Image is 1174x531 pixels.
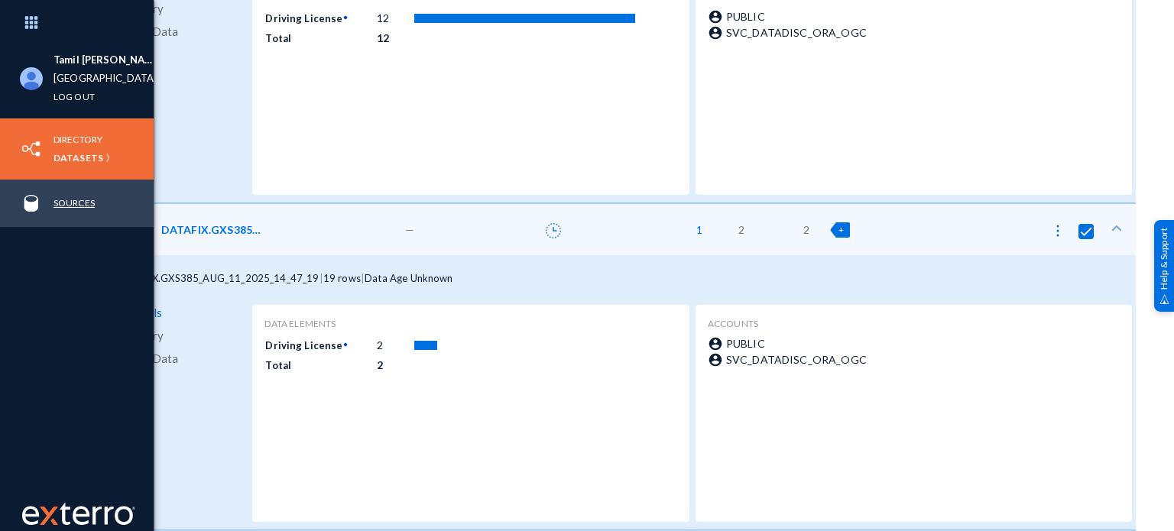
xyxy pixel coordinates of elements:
[101,324,248,347] a: History
[20,67,43,90] img: ALV-UjXh8obLbZ1d76xgjiokzbdSwJ-r7czjIuZ5dMja6mPN6uWnO95dl__NW1dBS39dytpadVPbi_Ps1pLJYFXmKOxG_LLnH...
[376,28,413,48] td: 12
[264,8,376,27] td: Driving License
[689,222,702,238] span: 1
[54,51,154,70] li: Tamil [PERSON_NAME]
[708,9,726,24] mat-icon: account_circle
[101,347,248,370] a: View Data
[54,88,95,105] a: Log out
[264,317,676,331] div: Data Elements
[54,70,157,87] a: [GEOGRAPHIC_DATA]
[708,336,726,351] mat-icon: account_circle
[726,337,765,350] span: PUBLIC
[20,192,43,215] img: icon-sources.svg
[54,194,95,212] a: Sources
[54,149,103,167] a: Datasets
[20,138,43,160] img: icon-inventory.svg
[838,225,844,235] span: +
[361,272,365,284] span: |
[264,355,376,374] td: Total
[1154,219,1174,311] div: Help & Support
[1050,223,1065,238] img: icon-more.svg
[40,507,58,525] img: exterro-logo.svg
[376,355,413,375] td: 2
[54,131,102,148] a: Directory
[319,272,323,284] span: |
[365,272,453,284] span: Data Age Unknown
[264,335,376,354] td: Driving License
[708,317,1120,331] div: accounts
[708,352,726,367] mat-icon: account_circle
[161,222,264,238] span: DATAFIX.GXS385_AUG_11_2025_14_47_19
[1159,294,1169,304] img: help_support.svg
[22,502,135,525] img: exterro-work-mark.svg
[726,10,765,23] span: PUBLIC
[376,335,413,355] td: 2
[738,222,744,238] span: 2
[101,301,248,324] a: Details
[726,26,867,39] span: SVC_DATADISC_ORA_OGC
[376,8,413,28] td: 12
[264,28,376,47] td: Total
[803,222,809,238] span: 2
[726,353,867,366] span: SVC_DATADISC_ORA_OGC
[708,25,726,40] mat-icon: account_circle
[116,272,319,284] span: DATAFIX.GXS385_AUG_11_2025_14_47_19
[405,222,414,238] span: —
[323,272,361,284] span: 19 rows
[101,20,248,43] a: View Data
[8,6,54,39] img: app launcher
